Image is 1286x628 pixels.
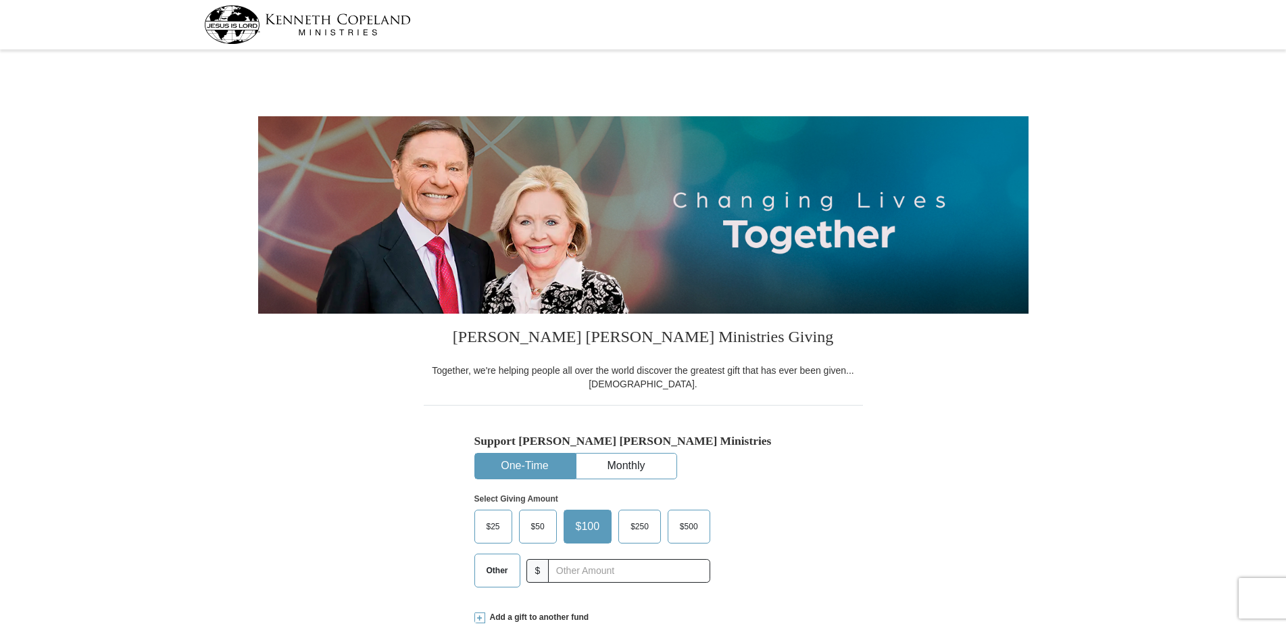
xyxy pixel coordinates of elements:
input: Other Amount [548,559,710,583]
span: $250 [624,516,656,537]
button: One-Time [475,454,575,479]
span: $500 [673,516,705,537]
div: Together, we're helping people all over the world discover the greatest gift that has ever been g... [424,364,863,391]
h5: Support [PERSON_NAME] [PERSON_NAME] Ministries [474,434,812,448]
span: Other [480,560,515,581]
strong: Select Giving Amount [474,494,558,504]
h3: [PERSON_NAME] [PERSON_NAME] Ministries Giving [424,314,863,364]
span: $100 [569,516,607,537]
img: kcm-header-logo.svg [204,5,411,44]
span: $25 [480,516,507,537]
span: $50 [524,516,551,537]
span: $ [526,559,549,583]
button: Monthly [576,454,676,479]
span: Add a gift to another fund [485,612,589,623]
